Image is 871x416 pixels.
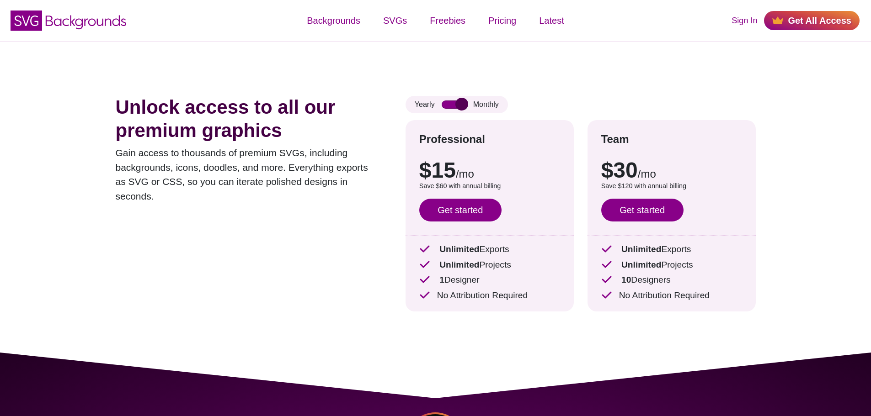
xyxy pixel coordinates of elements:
p: Gain access to thousands of premium SVGs, including backgrounds, icons, doodles, and more. Everyt... [116,146,378,203]
a: Sign In [732,15,757,27]
a: Get started [601,199,684,221]
strong: Professional [419,133,485,145]
a: Pricing [477,7,528,34]
a: Backgrounds [295,7,372,34]
a: SVGs [372,7,418,34]
p: Designer [419,274,560,287]
p: Exports [419,243,560,256]
strong: Unlimited [439,244,479,254]
p: No Attribution Required [419,289,560,302]
a: Latest [528,7,575,34]
strong: Unlimited [621,260,661,269]
div: Yearly Monthly [406,96,508,113]
a: Get All Access [764,11,860,30]
span: /mo [638,168,656,180]
strong: Unlimited [621,244,661,254]
p: $30 [601,159,742,181]
span: /mo [456,168,474,180]
p: $15 [419,159,560,181]
p: Exports [601,243,742,256]
p: Projects [601,258,742,272]
h1: Unlock access to all our premium graphics [116,96,378,142]
p: Save $120 with annual billing [601,181,742,191]
p: Projects [419,258,560,272]
p: Save $60 with annual billing [419,181,560,191]
p: No Attribution Required [601,289,742,302]
strong: 1 [439,275,444,284]
a: Freebies [418,7,477,34]
a: Get started [419,199,502,221]
strong: Unlimited [439,260,479,269]
p: Designers [601,274,742,287]
strong: 10 [621,275,631,284]
strong: Team [601,133,629,145]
